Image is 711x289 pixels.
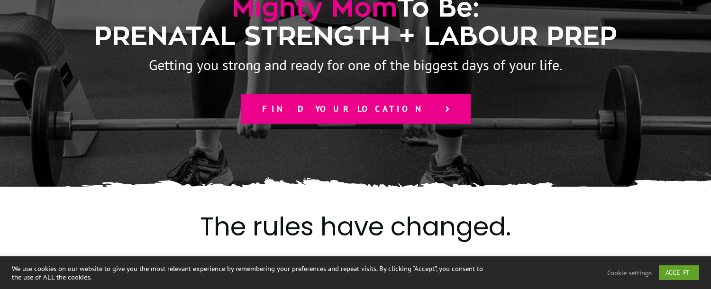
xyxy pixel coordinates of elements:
[241,94,471,124] a: Find your location
[278,253,323,269] span: SHOULD
[607,269,652,277] a: Cookie settings
[659,265,699,280] a: ACCEPT
[236,253,258,269] span: CAN
[262,104,436,114] span: Find your location
[72,251,639,284] p: You and exercise while you are pregnant!
[72,211,639,250] h2: The rules have changed.
[12,264,493,281] div: We use cookies on our website to give you the most relevant experience by remembering your prefer...
[72,53,639,78] p: Getting you strong and ready for one of the biggest days of your life.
